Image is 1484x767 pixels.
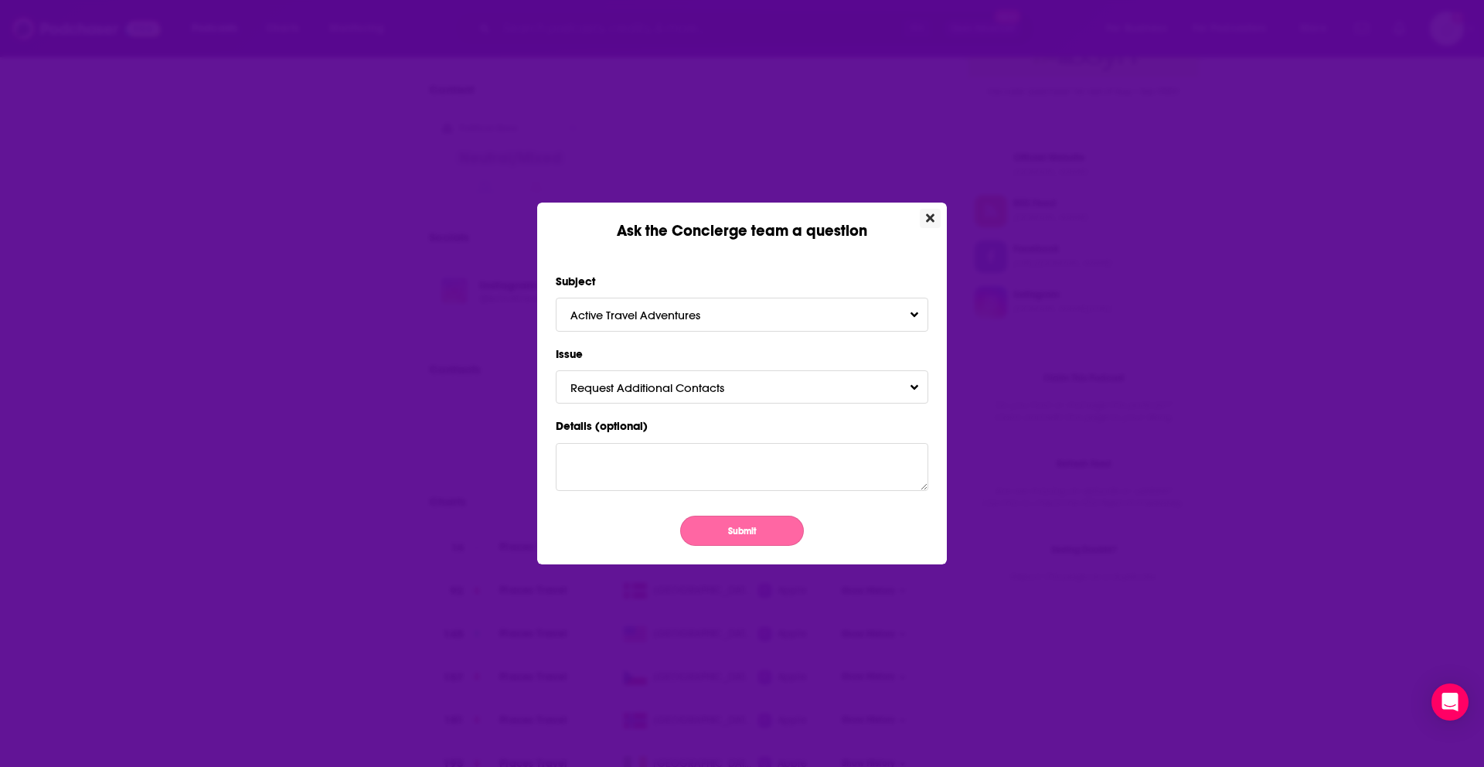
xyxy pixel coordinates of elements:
div: Open Intercom Messenger [1431,683,1469,721]
label: Subject [556,271,928,291]
button: Request Additional ContactsToggle Pronoun Dropdown [556,370,928,404]
button: Submit [680,516,804,546]
button: Active Travel AdventuresToggle Pronoun Dropdown [556,298,928,331]
div: Ask the Concierge team a question [537,203,947,240]
label: Issue [556,344,928,364]
button: Close [920,209,941,228]
span: Active Travel Adventures [570,308,731,322]
span: Request Additional Contacts [570,380,755,395]
label: Details (optional) [556,416,928,436]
